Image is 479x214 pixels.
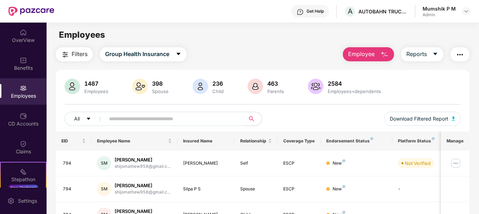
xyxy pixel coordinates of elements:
[183,186,229,192] div: Silpa P S
[211,80,225,87] div: 236
[56,132,92,151] th: EID
[20,112,27,120] img: svg+xml;base64,PHN2ZyBpZD0iQ0RfQWNjb3VudHMiIGRhdGEtbmFtZT0iQ0QgQWNjb3VudHMiIHhtbG5zPSJodHRwOi8vd3...
[211,88,225,94] div: Child
[358,8,408,15] div: AUTOBAHN TRUCKING
[244,116,258,122] span: search
[100,47,187,61] button: Group Health Insurancecaret-down
[278,132,321,151] th: Coverage Type
[183,160,229,167] div: [PERSON_NAME]
[65,112,108,126] button: Allcaret-down
[405,160,431,167] div: Not Verified
[326,80,382,87] div: 2584
[7,197,14,204] img: svg+xml;base64,PHN2ZyBpZD0iU2V0dGluZy0yMHgyMCIgeG1sbnM9Imh0dHA6Ly93d3cudzMub3JnLzIwMDAvc3ZnIiB3aW...
[115,163,170,170] div: shijomathew958@gmail.c...
[72,50,87,59] span: Filters
[432,137,435,140] img: svg+xml;base64,PHN2ZyB4bWxucz0iaHR0cDovL3d3dy53My5vcmcvMjAwMC9zdmciIHdpZHRoPSI4IiBoZWlnaHQ9IjgiIH...
[65,79,80,94] img: svg+xml;base64,PHN2ZyB4bWxucz0iaHR0cDovL3d3dy53My5vcmcvMjAwMC9zdmciIHhtbG5zOnhsaW5rPSJodHRwOi8vd3...
[86,116,91,122] span: caret-down
[266,80,285,87] div: 463
[370,137,373,140] img: svg+xml;base64,PHN2ZyB4bWxucz0iaHR0cDovL3d3dy53My5vcmcvMjAwMC9zdmciIHdpZHRoPSI4IiBoZWlnaHQ9IjgiIH...
[441,132,469,151] th: Manage
[297,8,304,16] img: svg+xml;base64,PHN2ZyBpZD0iSGVscC0zMngzMiIgeG1sbnM9Imh0dHA6Ly93d3cudzMub3JnLzIwMDAvc3ZnIiB3aWR0aD...
[193,79,208,94] img: svg+xml;base64,PHN2ZyB4bWxucz0iaHR0cDovL3d3dy53My5vcmcvMjAwMC9zdmciIHhtbG5zOnhsaW5rPSJodHRwOi8vd3...
[398,138,437,144] div: Platform Status
[61,50,69,59] img: svg+xml;base64,PHN2ZyB4bWxucz0iaHR0cDovL3d3dy53My5vcmcvMjAwMC9zdmciIHdpZHRoPSIyNCIgaGVpZ2h0PSIyNC...
[326,88,382,94] div: Employees+dependents
[240,138,267,144] span: Relationship
[8,185,38,190] div: New Challenge
[74,115,80,123] span: All
[456,50,464,59] img: svg+xml;base64,PHN2ZyB4bWxucz0iaHR0cDovL3d3dy53My5vcmcvMjAwMC9zdmciIHdpZHRoPSIyNCIgaGVpZ2h0PSIyNC...
[244,112,262,126] button: search
[56,47,93,61] button: Filters
[406,50,427,59] span: Reports
[308,79,323,94] img: svg+xml;base64,PHN2ZyB4bWxucz0iaHR0cDovL3d3dy53My5vcmcvMjAwMC9zdmciIHhtbG5zOnhsaW5rPSJodHRwOi8vd3...
[83,80,110,87] div: 1487
[61,138,81,144] span: EID
[342,185,345,188] img: svg+xml;base64,PHN2ZyB4bWxucz0iaHR0cDovL3d3dy53My5vcmcvMjAwMC9zdmciIHdpZHRoPSI4IiBoZWlnaHQ9IjgiIH...
[132,79,148,94] img: svg+xml;base64,PHN2ZyB4bWxucz0iaHR0cDovL3d3dy53My5vcmcvMjAwMC9zdmciIHhtbG5zOnhsaW5rPSJodHRwOi8vd3...
[463,8,469,14] img: svg+xml;base64,PHN2ZyBpZD0iRHJvcGRvd24tMzJ4MzIiIHhtbG5zPSJodHRwOi8vd3d3LnczLm9yZy8yMDAwL3N2ZyIgd2...
[115,189,170,196] div: shijomathew958@gmail.c...
[342,211,345,214] img: svg+xml;base64,PHN2ZyB4bWxucz0iaHR0cDovL3d3dy53My5vcmcvMjAwMC9zdmciIHdpZHRoPSI4IiBoZWlnaHQ9IjgiIH...
[423,12,456,18] div: Admin
[16,197,39,204] div: Settings
[326,138,387,144] div: Endorsement Status
[97,156,111,170] div: SM
[63,186,86,192] div: 794
[97,182,111,196] div: SM
[343,47,394,61] button: Employee
[20,140,27,147] img: svg+xml;base64,PHN2ZyBpZD0iQ2xhaW0iIHhtbG5zPSJodHRwOi8vd3d3LnczLm9yZy8yMDAwL3N2ZyIgd2lkdGg9IjIwIi...
[333,160,345,167] div: New
[423,5,456,12] div: Mumshik P M
[432,51,438,57] span: caret-down
[240,186,272,192] div: Spouse
[333,186,345,192] div: New
[8,7,54,16] img: New Pazcare Logo
[97,138,166,144] span: Employee Name
[283,186,315,192] div: ESCP
[452,116,455,121] img: svg+xml;base64,PHN2ZyB4bWxucz0iaHR0cDovL3d3dy53My5vcmcvMjAwMC9zdmciIHhtbG5zOnhsaW5rPSJodHRwOi8vd3...
[348,50,375,59] span: Employee
[342,159,345,162] img: svg+xml;base64,PHN2ZyB4bWxucz0iaHR0cDovL3d3dy53My5vcmcvMjAwMC9zdmciIHdpZHRoPSI4IiBoZWlnaHQ9IjgiIH...
[348,7,353,16] span: A
[115,182,170,189] div: [PERSON_NAME]
[63,160,86,167] div: 794
[59,30,105,40] span: Employees
[266,88,285,94] div: Parents
[105,50,169,59] span: Group Health Insurance
[450,158,461,169] img: manageButton
[177,132,235,151] th: Insured Name
[307,8,324,14] div: Get Help
[248,79,263,94] img: svg+xml;base64,PHN2ZyB4bWxucz0iaHR0cDovL3d3dy53My5vcmcvMjAwMC9zdmciIHhtbG5zOnhsaW5rPSJodHRwOi8vd3...
[20,85,27,92] img: svg+xml;base64,PHN2ZyBpZD0iRW1wbG95ZWVzIiB4bWxucz0iaHR0cDovL3d3dy53My5vcmcvMjAwMC9zdmciIHdpZHRoPS...
[115,157,170,163] div: [PERSON_NAME]
[20,168,27,175] img: svg+xml;base64,PHN2ZyB4bWxucz0iaHR0cDovL3d3dy53My5vcmcvMjAwMC9zdmciIHdpZHRoPSIyMSIgaGVpZ2h0PSIyMC...
[240,160,272,167] div: Self
[151,80,170,87] div: 398
[390,115,448,123] span: Download Filtered Report
[176,51,181,57] span: caret-down
[235,132,278,151] th: Relationship
[91,132,177,151] th: Employee Name
[401,47,443,61] button: Reportscaret-down
[83,88,110,94] div: Employees
[20,29,27,36] img: svg+xml;base64,PHN2ZyBpZD0iSG9tZSIgeG1sbnM9Imh0dHA6Ly93d3cudzMub3JnLzIwMDAvc3ZnIiB3aWR0aD0iMjAiIG...
[151,88,170,94] div: Spouse
[283,160,315,167] div: ESCP
[380,50,389,59] img: svg+xml;base64,PHN2ZyB4bWxucz0iaHR0cDovL3d3dy53My5vcmcvMjAwMC9zdmciIHhtbG5zOnhsaW5rPSJodHRwOi8vd3...
[20,57,27,64] img: svg+xml;base64,PHN2ZyBpZD0iQmVuZWZpdHMiIHhtbG5zPSJodHRwOi8vd3d3LnczLm9yZy8yMDAwL3N2ZyIgd2lkdGg9Ij...
[392,176,442,202] td: -
[1,176,46,183] div: Stepathon
[384,112,461,126] button: Download Filtered Report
